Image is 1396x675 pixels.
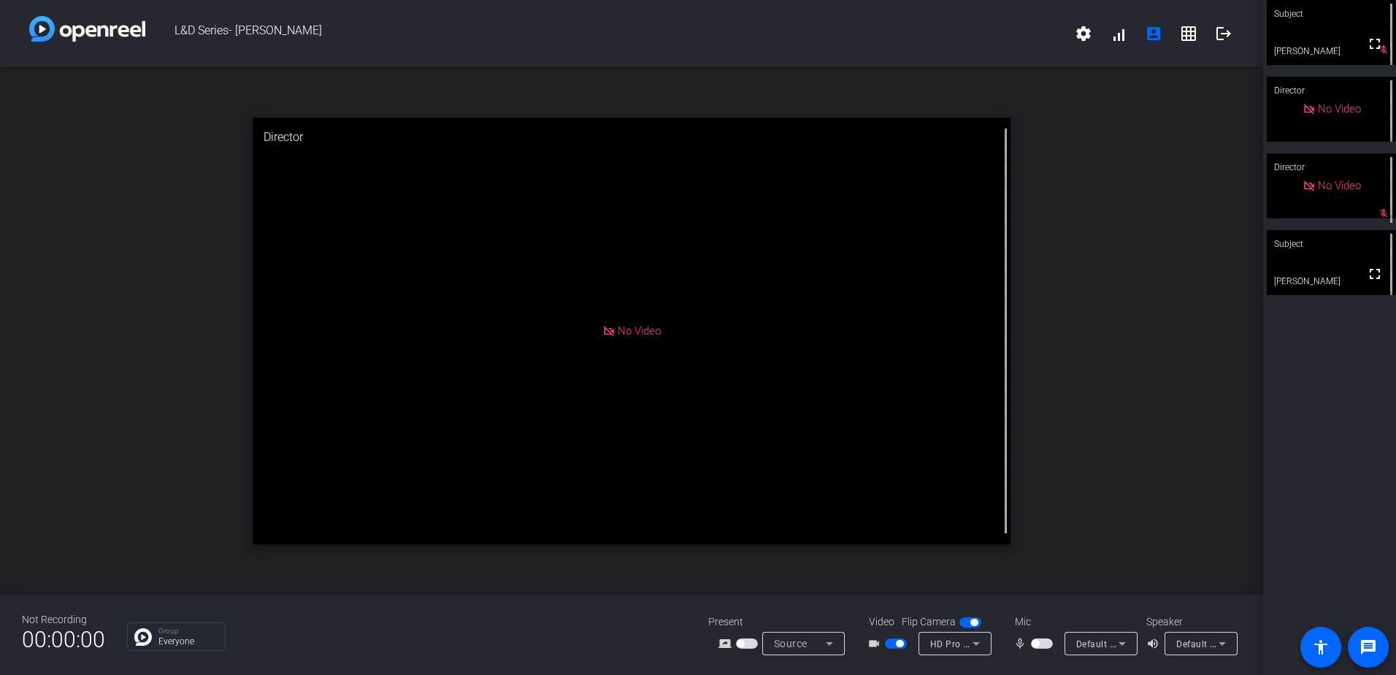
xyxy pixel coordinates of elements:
[1318,179,1361,192] span: No Video
[158,637,218,646] p: Everyone
[29,16,145,42] img: white-gradient.svg
[1076,638,1326,649] span: Default - Microphone (HD Pro Webcam C920) (046d:0892)
[1215,25,1232,42] mat-icon: logout
[1318,102,1361,115] span: No Video
[718,635,736,652] mat-icon: screen_share_outline
[1267,77,1396,104] div: Director
[134,628,152,646] img: Chat Icon
[902,614,956,630] span: Flip Camera
[22,612,105,628] div: Not Recording
[1359,638,1377,656] mat-icon: message
[618,324,661,337] span: No Video
[774,638,808,649] span: Source
[1075,25,1092,42] mat-icon: settings
[158,628,218,635] p: Group
[1267,153,1396,181] div: Director
[930,638,1081,649] span: HD Pro Webcam C920 (046d:0892)
[1146,635,1164,652] mat-icon: volume_up
[1146,614,1234,630] div: Speaker
[1176,638,1334,649] span: Default - Speakers (Realtek(R) Audio)
[867,635,885,652] mat-icon: videocam_outline
[1013,635,1031,652] mat-icon: mic_none
[1366,35,1384,53] mat-icon: fullscreen
[708,614,854,630] div: Present
[1101,16,1136,51] button: signal_cellular_alt
[145,16,1066,51] span: L&D Series- [PERSON_NAME]
[1180,25,1197,42] mat-icon: grid_on
[22,622,105,657] span: 00:00:00
[1366,265,1384,283] mat-icon: fullscreen
[1267,230,1396,258] div: Subject
[253,118,1010,157] div: Director
[1145,25,1162,42] mat-icon: account_box
[869,614,894,630] span: Video
[1000,614,1146,630] div: Mic
[1312,638,1330,656] mat-icon: accessibility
